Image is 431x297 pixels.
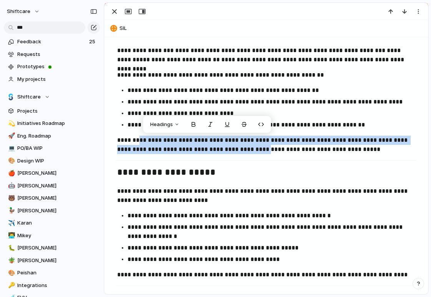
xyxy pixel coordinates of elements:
[17,107,97,115] span: Projects
[17,144,97,152] span: PO/BA WIP
[17,120,97,127] span: Initiatives Roadmap
[17,257,97,264] span: [PERSON_NAME]
[7,282,15,289] button: 🔑
[4,118,100,129] a: 💫Initiatives Roadmap
[17,207,97,215] span: [PERSON_NAME]
[8,169,13,178] div: 🍎
[4,49,100,60] a: Requests
[8,156,13,165] div: 🎨
[8,119,13,128] div: 💫
[7,269,15,277] button: 🎨
[17,182,97,190] span: [PERSON_NAME]
[7,132,15,140] button: 🚀
[17,75,97,83] span: My projects
[17,194,97,202] span: [PERSON_NAME]
[7,169,15,177] button: 🍎
[3,5,44,18] button: shiftcare
[8,219,13,228] div: ✈️
[7,157,15,165] button: 🎨
[4,36,100,48] a: Feedback25
[17,93,41,101] span: Shiftcare
[7,194,15,202] button: 🐻
[4,192,100,204] a: 🐻[PERSON_NAME]
[8,269,13,277] div: 🎨
[17,63,97,71] span: Prototypes
[7,244,15,252] button: 🐛
[8,206,13,215] div: 🦆
[4,74,100,85] a: My projects
[4,280,100,291] a: 🔑Integrations
[17,157,97,165] span: Design WIP
[4,255,100,266] a: 🪴[PERSON_NAME]
[4,230,100,241] a: 👨‍💻Mikey
[8,144,13,153] div: 💻
[4,155,100,167] a: 🎨Design WIP
[4,167,100,179] a: 🍎[PERSON_NAME]
[17,232,97,240] span: Mikey
[4,180,100,192] a: 🤖[PERSON_NAME]
[4,217,100,229] a: ✈️Karan
[8,194,13,203] div: 🐻
[17,244,97,252] span: [PERSON_NAME]
[17,169,97,177] span: [PERSON_NAME]
[108,22,424,34] button: SIL
[4,205,100,217] a: 🦆[PERSON_NAME]
[119,25,424,32] span: SIL
[4,61,100,72] a: Prototypes
[4,242,100,254] a: 🐛[PERSON_NAME]
[4,267,100,279] a: 🎨Peishan
[7,120,15,127] button: 💫
[17,282,97,289] span: Integrations
[7,232,15,240] button: 👨‍💻
[8,256,13,265] div: 🪴
[150,121,173,128] span: Headings
[4,105,100,117] a: Projects
[7,144,15,152] button: 💻
[17,219,97,227] span: Karan
[4,91,100,103] button: Shiftcare
[7,257,15,264] button: 🪴
[17,38,87,46] span: Feedback
[146,118,184,131] button: Headings
[8,231,13,240] div: 👨‍💻
[7,219,15,227] button: ✈️
[17,132,97,140] span: Eng. Roadmap
[89,38,97,46] span: 25
[4,143,100,154] a: 💻PO/BA WIP
[17,51,97,58] span: Requests
[7,207,15,215] button: 🦆
[8,131,13,140] div: 🚀
[4,130,100,142] a: 🚀Eng. Roadmap
[8,281,13,290] div: 🔑
[8,181,13,190] div: 🤖
[8,244,13,253] div: 🐛
[7,8,30,15] span: shiftcare
[17,269,97,277] span: Peishan
[7,182,15,190] button: 🤖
